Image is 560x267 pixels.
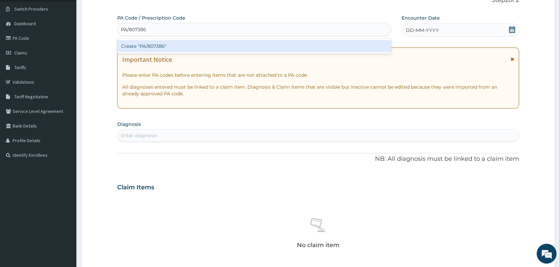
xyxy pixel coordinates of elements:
textarea: Type your message and hit 'Enter' [3,181,127,205]
p: Please enter PA codes before entering items that are not attached to a PA code [122,72,514,78]
img: d_794563401_company_1708531726252_794563401 [12,33,27,50]
div: Minimize live chat window [109,3,125,19]
span: Tariffs [14,64,26,70]
span: Switch Providers [14,6,48,12]
span: Tariff Negotiation [14,94,48,100]
div: Chat with us now [35,37,112,46]
span: DD-MM-YYYY [406,27,439,34]
div: Create "PA/807386" [117,40,391,52]
p: All diagnoses entered must be linked to a claim item. Diagnosis & Claim Items that are visible bu... [122,84,514,97]
label: PA Code / Prescription Code [117,15,185,21]
p: No claim item [297,242,339,248]
span: We're online! [39,84,92,151]
h1: Important Notice [122,56,172,63]
p: NB: All diagnosis must be linked to a claim item [117,155,519,163]
label: Encounter Date [402,15,440,21]
span: Claims [14,50,27,56]
h3: Claim Items [117,184,154,191]
span: Dashboard [14,21,36,27]
div: Enter diagnosis [121,132,157,139]
label: Diagnosis [117,121,141,128]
